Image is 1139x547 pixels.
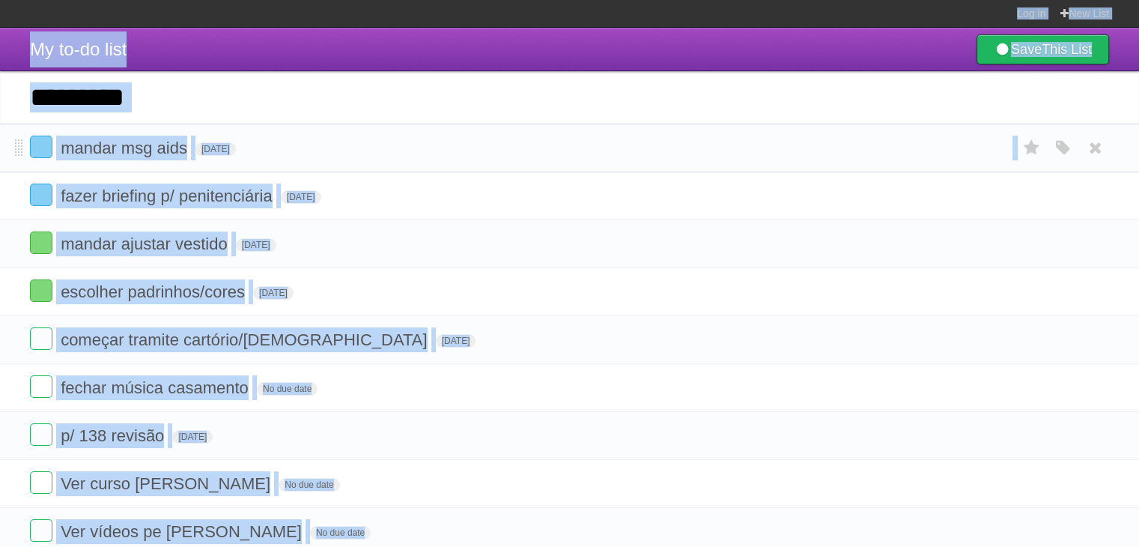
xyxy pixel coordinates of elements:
[61,235,231,253] span: mandar ajustar vestido
[30,184,52,206] label: Done
[30,136,52,158] label: Done
[61,426,168,445] span: p/ 138 revisão
[61,474,274,493] span: Ver curso [PERSON_NAME]
[253,286,294,300] span: [DATE]
[281,190,321,204] span: [DATE]
[172,430,213,444] span: [DATE]
[61,187,276,205] span: fazer briefing p/ penitenciária
[30,423,52,446] label: Done
[61,282,249,301] span: escolher padrinhos/cores
[30,39,127,59] span: My to-do list
[61,378,252,397] span: fechar música casamento
[30,375,52,398] label: Done
[30,279,52,302] label: Done
[61,522,306,541] span: Ver vídeos pe [PERSON_NAME]
[61,330,431,349] span: começar tramite cartório/[DEMOGRAPHIC_DATA]
[30,232,52,254] label: Done
[30,471,52,494] label: Done
[976,34,1109,64] a: SaveThis List
[236,238,276,252] span: [DATE]
[436,334,476,348] span: [DATE]
[1042,42,1092,57] b: This List
[1018,136,1046,160] label: Star task
[30,519,52,542] label: Done
[61,139,191,157] span: mandar msg aids
[310,526,371,540] span: No due date
[30,327,52,350] label: Done
[195,142,236,156] span: [DATE]
[279,478,339,492] span: No due date
[257,382,318,396] span: No due date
